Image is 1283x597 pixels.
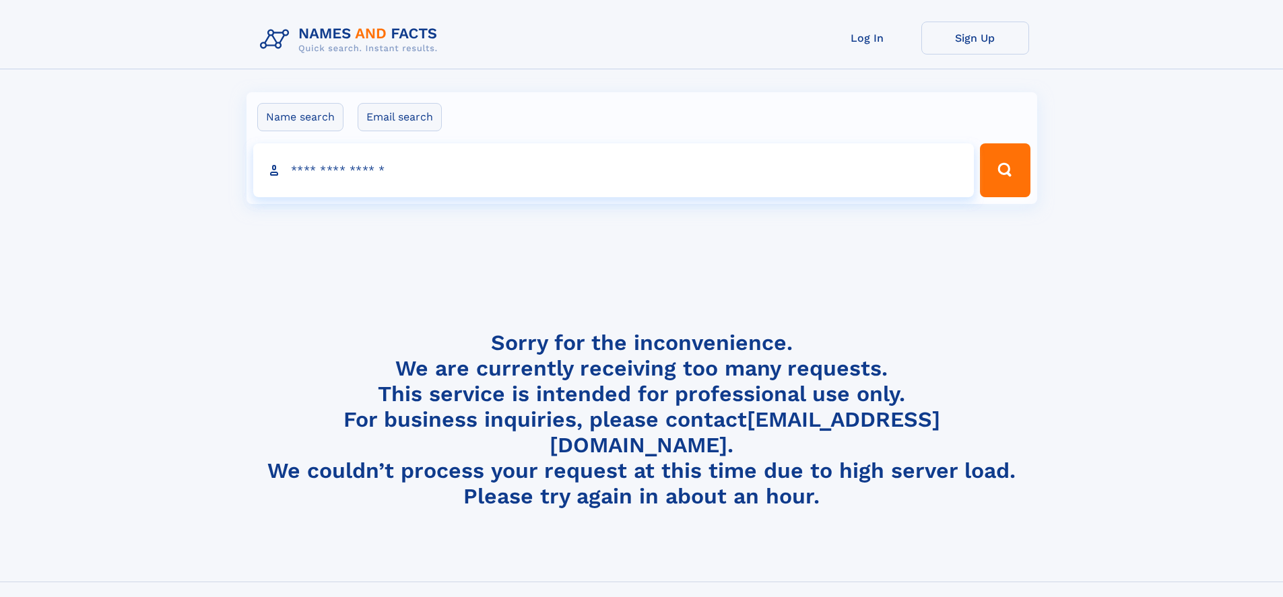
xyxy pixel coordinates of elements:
[550,407,940,458] a: [EMAIL_ADDRESS][DOMAIN_NAME]
[921,22,1029,55] a: Sign Up
[814,22,921,55] a: Log In
[980,143,1030,197] button: Search Button
[255,22,449,58] img: Logo Names and Facts
[255,330,1029,510] h4: Sorry for the inconvenience. We are currently receiving too many requests. This service is intend...
[257,103,343,131] label: Name search
[253,143,975,197] input: search input
[358,103,442,131] label: Email search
